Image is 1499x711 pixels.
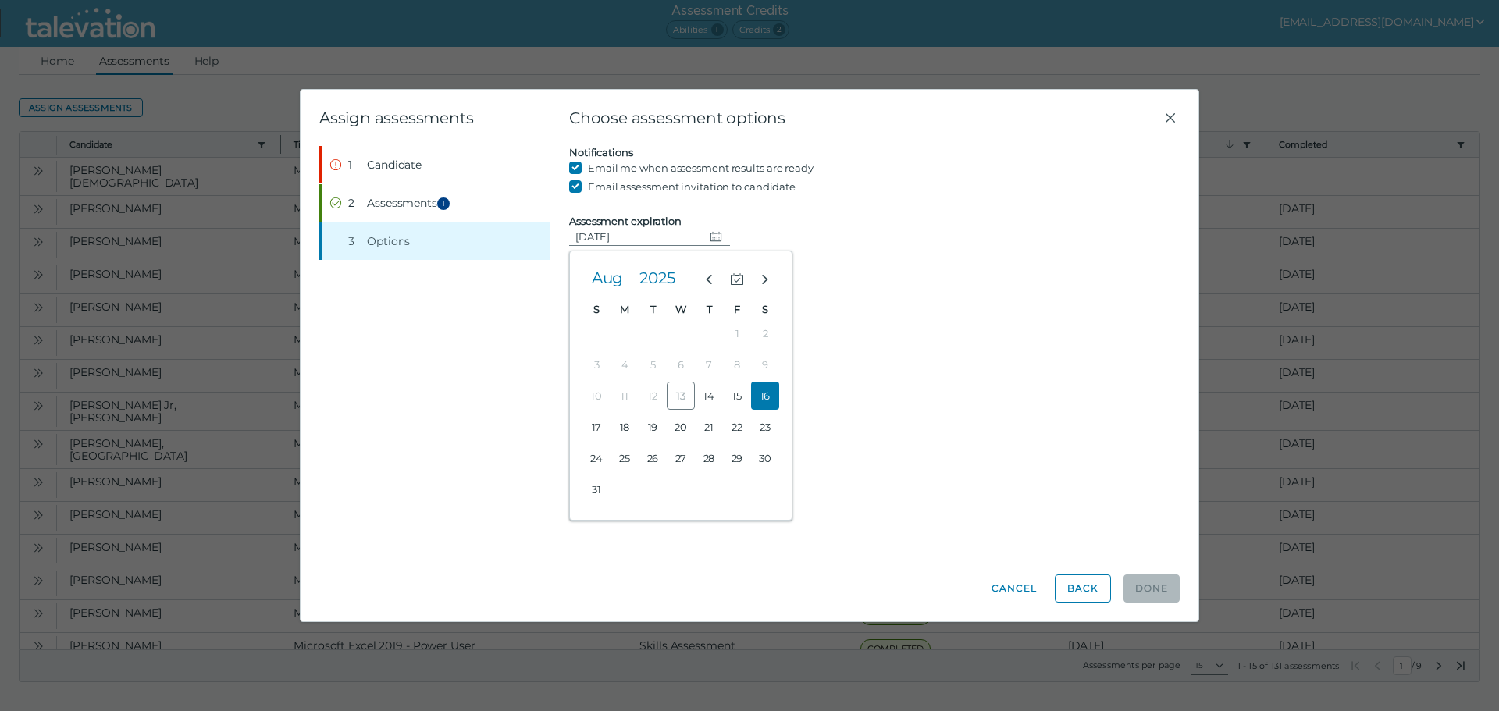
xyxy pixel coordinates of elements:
[569,108,1161,127] span: Choose assessment options
[569,146,633,158] label: Notifications
[322,146,550,183] button: Error
[667,413,695,441] button: Wednesday, August 20, 2025
[348,233,361,249] div: 3
[751,264,779,292] button: Next month
[723,264,751,292] button: Current month
[751,444,779,472] button: Saturday, August 30, 2025
[582,475,611,503] button: Sunday, August 31, 2025
[639,444,667,472] button: Tuesday, August 26, 2025
[322,222,550,260] button: 3Options
[762,303,768,315] span: Saturday
[611,444,639,472] button: Monday, August 25, 2025
[588,158,814,177] label: Email me when assessment results are ready
[1161,108,1180,127] button: Close
[723,444,751,472] button: Friday, August 29, 2025
[758,272,772,286] cds-icon: Next month
[695,413,723,441] button: Thursday, August 21, 2025
[1055,574,1111,603] button: Back
[730,272,744,286] cds-icon: Current month
[751,382,779,410] button: Saturday, August 16, 2025 - Selected
[582,444,611,472] button: Sunday, August 24, 2025
[348,195,361,211] div: 2
[593,303,600,315] span: Sunday
[367,195,454,211] span: Assessments
[582,413,611,441] button: Sunday, August 17, 2025
[667,444,695,472] button: Wednesday, August 27, 2025
[611,413,639,441] button: Monday, August 18, 2025
[703,227,730,246] button: Change date, 08/16/2025
[322,184,550,222] button: Completed
[1123,574,1180,603] button: Done
[348,157,361,172] div: 1
[639,413,667,441] button: Tuesday, August 19, 2025
[437,197,450,210] span: 1
[695,382,723,410] button: Thursday, August 14, 2025
[569,227,703,246] input: MM/DD/YYYY
[367,233,410,249] span: Options
[582,264,632,292] button: Select month, the current month is Aug
[620,303,629,315] span: Monday
[695,264,723,292] button: Previous month
[367,157,422,172] span: Candidate
[588,177,796,196] label: Email assessment invitation to candidate
[707,303,712,315] span: Thursday
[329,158,342,171] cds-icon: Error
[734,303,740,315] span: Friday
[632,264,682,292] button: Select year, the current year is 2025
[986,574,1042,603] button: Cancel
[569,215,682,227] label: Assessment expiration
[319,146,550,260] nav: Wizard steps
[723,413,751,441] button: Friday, August 22, 2025
[702,272,716,286] cds-icon: Previous month
[569,251,792,521] clr-datepicker-view-manager: Choose date
[751,413,779,441] button: Saturday, August 23, 2025
[329,197,342,209] cds-icon: Completed
[695,444,723,472] button: Thursday, August 28, 2025
[723,382,751,410] button: Friday, August 15, 2025
[675,303,686,315] span: Wednesday
[650,303,656,315] span: Tuesday
[319,108,473,127] clr-wizard-title: Assign assessments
